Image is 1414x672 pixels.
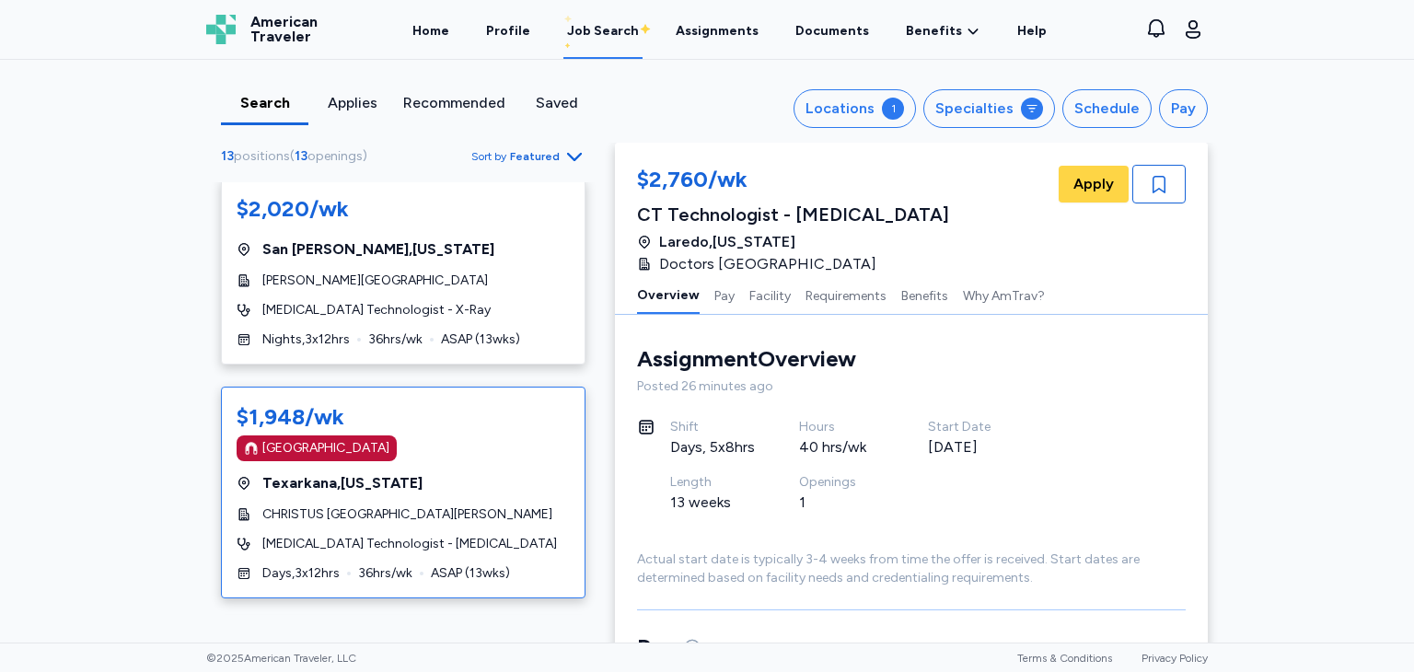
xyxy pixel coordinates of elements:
div: ( ) [221,147,375,166]
span: Nights , 3 x 12 hrs [262,330,350,349]
span: American Traveler [250,15,318,44]
div: 1 [799,492,884,514]
div: Schedule [1074,98,1140,120]
div: Locations [806,98,875,120]
a: Terms & Conditions [1017,652,1112,665]
div: Assignment Overview [637,344,856,374]
span: positions [234,148,290,164]
div: Hours [799,418,884,436]
span: 36 hrs/wk [358,564,412,583]
span: openings [307,148,363,164]
div: 40 hrs/wk [799,436,884,458]
div: 13 weeks [670,492,755,514]
span: Sort by [471,149,506,164]
div: Start Date [928,418,1013,436]
span: [MEDICAL_DATA] Technologist - [MEDICAL_DATA] [262,535,557,553]
span: Benefits [906,22,962,41]
div: 1 [882,98,904,120]
span: [PERSON_NAME][GEOGRAPHIC_DATA] [262,272,488,290]
button: Apply [1059,166,1129,203]
button: Pay [1159,89,1208,128]
button: Why AmTrav? [963,275,1045,314]
span: 13 [221,148,234,164]
span: Doctors [GEOGRAPHIC_DATA] [659,253,876,275]
button: Overview [637,275,700,314]
a: Job Search [563,2,643,59]
button: Sort byFeatured [471,145,585,168]
span: CHRISTUS [GEOGRAPHIC_DATA][PERSON_NAME] [262,505,552,524]
span: © 2025 American Traveler, LLC [206,651,356,666]
div: Days, 5x8hrs [670,436,755,458]
div: Pay [1171,98,1196,120]
div: Shift [670,418,755,436]
div: Job Search [567,22,639,41]
span: ASAP ( 13 wks) [441,330,520,349]
button: Requirements [806,275,887,314]
span: [MEDICAL_DATA] Technologist - X-Ray [262,301,491,319]
span: Laredo , [US_STATE] [659,231,795,253]
div: Specialties [935,98,1014,120]
button: Pay [714,275,735,314]
span: 13 [295,148,307,164]
a: Privacy Policy [1142,652,1208,665]
span: Pay [637,632,676,662]
div: Length [670,473,755,492]
div: [DATE] [928,436,1013,458]
img: Logo [206,15,236,44]
div: [GEOGRAPHIC_DATA] [262,439,389,458]
button: Locations1 [794,89,916,128]
span: 36 hrs/wk [368,330,423,349]
div: $2,020/wk [237,194,349,224]
div: $1,948/wk [237,402,344,432]
span: Days , 3 x 12 hrs [262,564,340,583]
span: ASAP ( 13 wks) [431,564,510,583]
div: Posted 26 minutes ago [637,377,1186,396]
a: Benefits [906,22,980,41]
span: San [PERSON_NAME] , [US_STATE] [262,238,494,261]
button: Specialties [923,89,1055,128]
div: Applies [316,92,388,114]
span: Apply [1073,173,1114,195]
div: CT Technologist - [MEDICAL_DATA] [637,202,949,227]
div: Openings [799,473,884,492]
button: Schedule [1062,89,1152,128]
button: Facility [749,275,791,314]
div: Actual start date is typically 3-4 weeks from time the offer is received. Start dates are determi... [637,550,1186,587]
div: Saved [520,92,593,114]
span: Texarkana , [US_STATE] [262,472,423,494]
div: $2,760/wk [637,165,949,198]
button: Benefits [901,275,948,314]
div: Search [228,92,301,114]
div: Recommended [403,92,505,114]
span: Featured [510,149,560,164]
